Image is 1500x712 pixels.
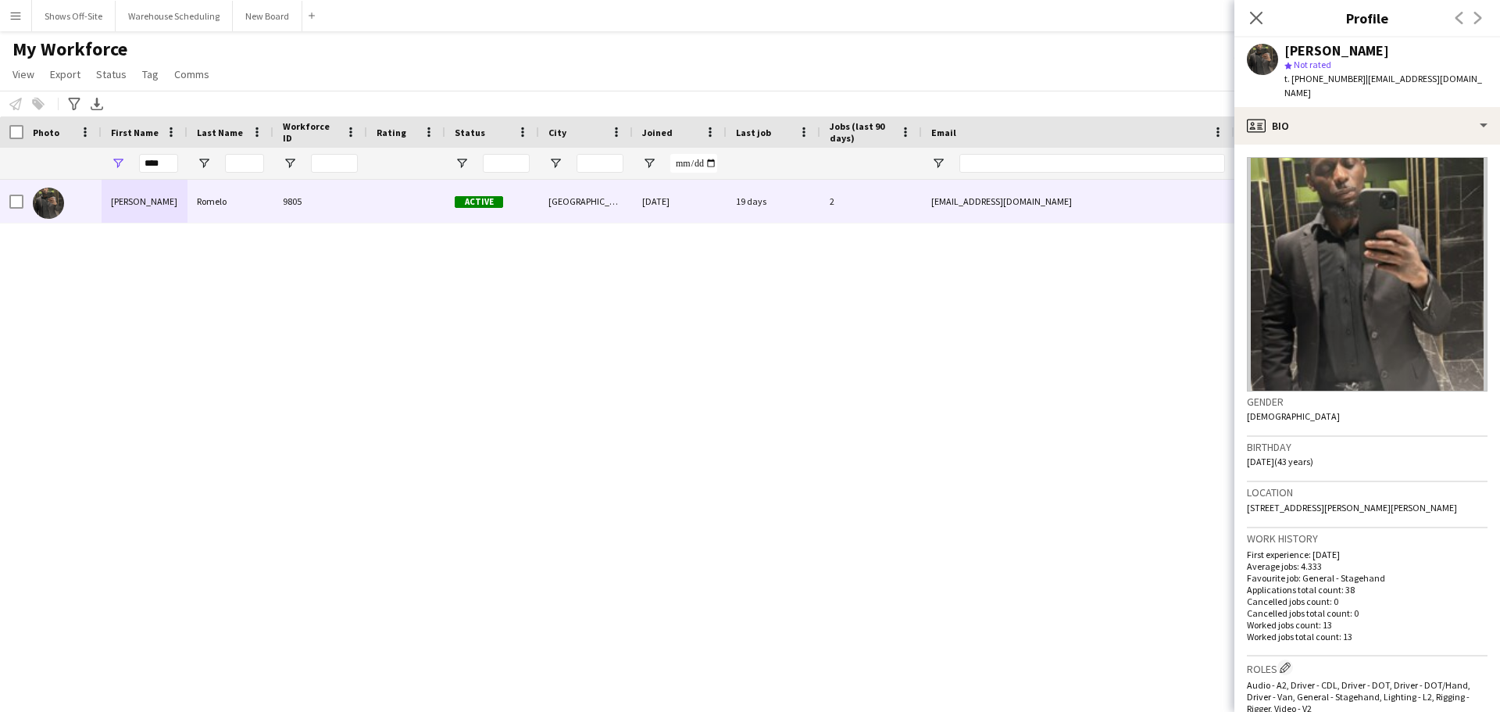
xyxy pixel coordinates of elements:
[577,154,623,173] input: City Filter Input
[273,180,367,223] div: 9805
[1294,59,1331,70] span: Not rated
[455,156,469,170] button: Open Filter Menu
[116,1,233,31] button: Warehouse Scheduling
[12,67,34,81] span: View
[90,64,133,84] a: Status
[455,196,503,208] span: Active
[455,127,485,138] span: Status
[931,156,945,170] button: Open Filter Menu
[311,154,358,173] input: Workforce ID Filter Input
[1247,395,1487,409] h3: Gender
[642,127,673,138] span: Joined
[1247,619,1487,631] p: Worked jobs count: 13
[1247,660,1487,676] h3: Roles
[225,154,264,173] input: Last Name Filter Input
[1234,8,1500,28] h3: Profile
[65,95,84,113] app-action-btn: Advanced filters
[670,154,717,173] input: Joined Filter Input
[1247,440,1487,454] h3: Birthday
[736,127,771,138] span: Last job
[12,38,127,61] span: My Workforce
[32,1,116,31] button: Shows Off-Site
[377,127,406,138] span: Rating
[1247,157,1487,392] img: Crew avatar or photo
[96,67,127,81] span: Status
[548,127,566,138] span: City
[931,127,956,138] span: Email
[50,67,80,81] span: Export
[1284,44,1389,58] div: [PERSON_NAME]
[642,156,656,170] button: Open Filter Menu
[483,154,530,173] input: Status Filter Input
[1247,549,1487,560] p: First experience: [DATE]
[102,180,187,223] div: [PERSON_NAME]
[539,180,633,223] div: [GEOGRAPHIC_DATA]
[174,67,209,81] span: Comms
[44,64,87,84] a: Export
[283,156,297,170] button: Open Filter Menu
[1247,410,1340,422] span: [DEMOGRAPHIC_DATA]
[197,127,243,138] span: Last Name
[1247,485,1487,499] h3: Location
[1247,456,1313,467] span: [DATE] (43 years)
[1284,73,1366,84] span: t. [PHONE_NUMBER]
[111,127,159,138] span: First Name
[139,154,178,173] input: First Name Filter Input
[6,64,41,84] a: View
[830,120,894,144] span: Jobs (last 90 days)
[1284,73,1482,98] span: | [EMAIL_ADDRESS][DOMAIN_NAME]
[1247,502,1457,513] span: [STREET_ADDRESS][PERSON_NAME][PERSON_NAME]
[33,188,64,219] img: Prince charles Romelo
[197,156,211,170] button: Open Filter Menu
[820,180,922,223] div: 2
[136,64,165,84] a: Tag
[168,64,216,84] a: Comms
[142,67,159,81] span: Tag
[633,180,727,223] div: [DATE]
[1247,631,1487,642] p: Worked jobs total count: 13
[1234,107,1500,145] div: Bio
[922,180,1234,223] div: [EMAIL_ADDRESS][DOMAIN_NAME]
[33,127,59,138] span: Photo
[1247,584,1487,596] p: Applications total count: 38
[727,180,820,223] div: 19 days
[233,1,302,31] button: New Board
[87,95,106,113] app-action-btn: Export XLSX
[1247,560,1487,572] p: Average jobs: 4.333
[1247,531,1487,546] h3: Work history
[1247,596,1487,607] p: Cancelled jobs count: 0
[548,156,562,170] button: Open Filter Menu
[1247,572,1487,584] p: Favourite job: General - Stagehand
[959,154,1225,173] input: Email Filter Input
[1247,607,1487,619] p: Cancelled jobs total count: 0
[187,180,273,223] div: Romelo
[283,120,339,144] span: Workforce ID
[111,156,125,170] button: Open Filter Menu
